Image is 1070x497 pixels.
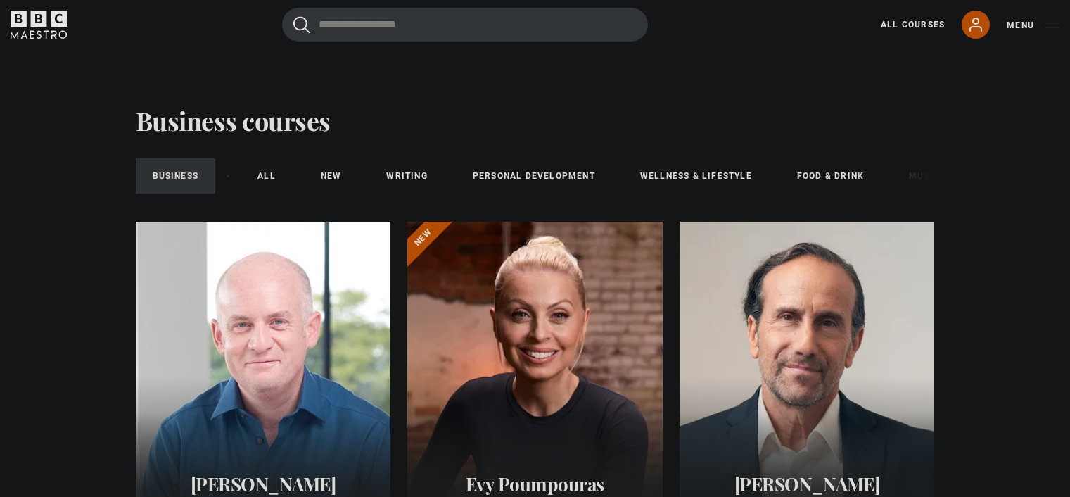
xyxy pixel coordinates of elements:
[424,473,646,495] h2: Evy Poumpouras
[153,473,374,495] h2: [PERSON_NAME]
[881,18,945,31] a: All Courses
[456,158,612,194] a: Personal Development
[11,11,67,39] svg: BBC Maestro
[282,8,648,42] input: Search
[369,158,444,194] a: Writing
[293,16,310,34] button: Submit the search query
[304,158,359,194] a: New
[136,158,216,194] a: Business
[1007,18,1059,32] button: Toggle navigation
[696,473,918,495] h2: [PERSON_NAME]
[241,158,293,194] a: All
[136,106,331,135] h1: Business courses
[780,158,881,194] a: Food & Drink
[623,158,769,194] a: Wellness & Lifestyle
